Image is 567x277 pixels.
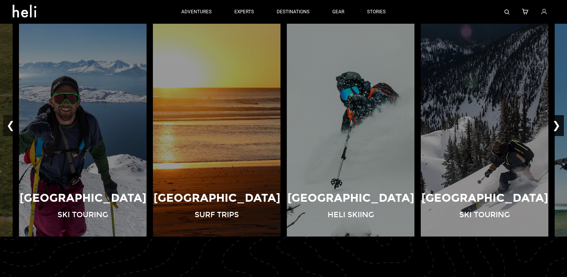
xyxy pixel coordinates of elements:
[20,190,146,206] p: [GEOGRAPHIC_DATA]
[3,115,18,136] button: ❮
[195,209,239,220] p: Surf Trips
[154,190,280,206] p: [GEOGRAPHIC_DATA]
[504,9,510,15] img: search-bar-icon.svg
[328,209,374,220] p: Heli Skiing
[549,115,564,136] button: ❯
[234,9,254,15] p: experts
[181,9,212,15] p: adventures
[57,209,108,220] p: Ski Touring
[459,209,510,220] p: Ski Touring
[277,9,310,15] p: destinations
[287,190,414,206] p: [GEOGRAPHIC_DATA]
[421,190,548,206] p: [GEOGRAPHIC_DATA]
